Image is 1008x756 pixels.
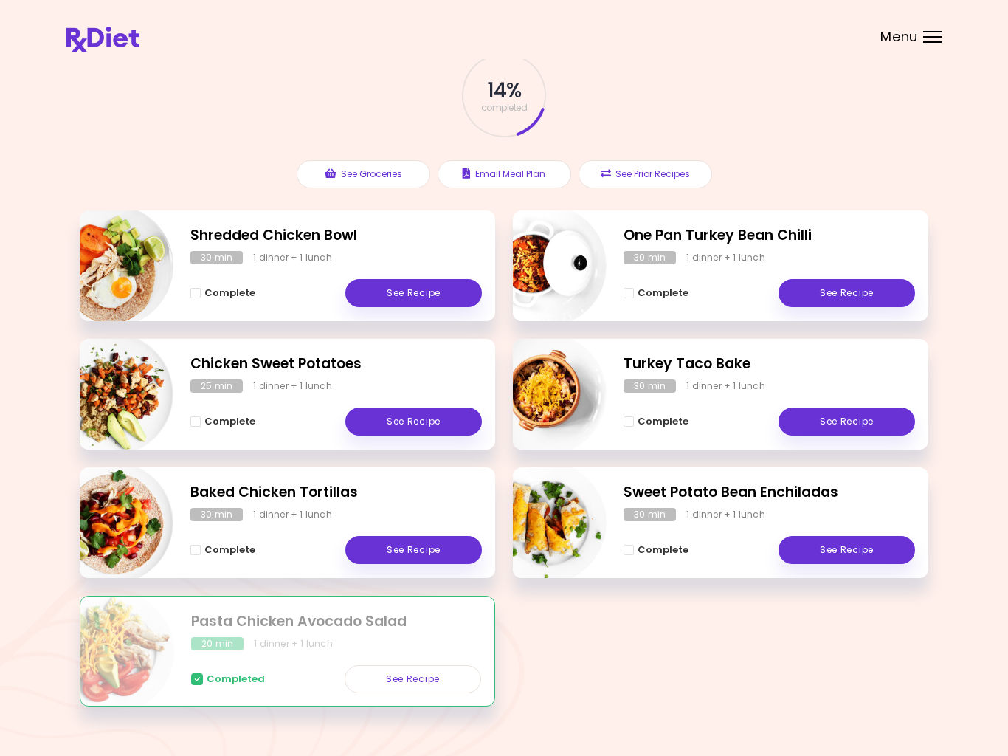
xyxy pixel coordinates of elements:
span: 14 % [487,78,521,103]
div: 1 dinner + 1 lunch [253,251,332,264]
button: See Groceries [297,160,430,188]
a: See Recipe - One Pan Turkey Bean Chilli [779,279,915,307]
span: Complete [204,544,255,556]
a: See Recipe - Baked Chicken Tortillas [345,536,482,564]
button: Complete - One Pan Turkey Bean Chilli [624,284,688,302]
div: 1 dinner + 1 lunch [253,508,332,521]
h2: One Pan Turkey Bean Chilli [624,225,915,247]
img: Info - Turkey Taco Bake [484,333,607,456]
div: 20 min [191,637,244,650]
img: Info - Sweet Potato Bean Enchiladas [484,461,607,584]
div: 1 dinner + 1 lunch [254,637,333,650]
span: completed [481,103,528,112]
h2: Baked Chicken Tortillas [190,482,482,504]
div: 1 dinner + 1 lunch [253,379,332,393]
span: Complete [204,416,255,427]
div: 1 dinner + 1 lunch [686,508,765,521]
button: Email Meal Plan [438,160,571,188]
img: Info - Chicken Sweet Potatoes [51,333,173,456]
div: 1 dinner + 1 lunch [686,251,765,264]
h2: Chicken Sweet Potatoes [190,354,482,375]
span: Complete [638,287,688,299]
a: See Recipe - Shredded Chicken Bowl [345,279,482,307]
div: 30 min [624,251,676,264]
span: Completed [207,673,265,685]
a: See Recipe - Chicken Sweet Potatoes [345,408,482,436]
button: Complete - Chicken Sweet Potatoes [190,413,255,430]
a: See Recipe - Turkey Taco Bake [779,408,915,436]
h2: Shredded Chicken Bowl [190,225,482,247]
img: Info - Shredded Chicken Bowl [51,205,173,327]
h2: Turkey Taco Bake [624,354,915,375]
img: Info - One Pan Turkey Bean Chilli [484,205,607,327]
button: Complete - Baked Chicken Tortillas [190,541,255,559]
a: See Recipe - Sweet Potato Bean Enchiladas [779,536,915,564]
div: 30 min [624,508,676,521]
span: Complete [638,544,688,556]
button: Complete - Shredded Chicken Bowl [190,284,255,302]
button: Complete - Turkey Taco Bake [624,413,688,430]
img: Info - Pasta Chicken Avocado Salad [52,591,174,713]
div: 30 min [624,379,676,393]
h2: Pasta Chicken Avocado Salad [191,611,481,633]
div: 1 dinner + 1 lunch [686,379,765,393]
button: See Prior Recipes [579,160,712,188]
img: RxDiet [66,27,139,52]
div: 30 min [190,508,243,521]
span: Menu [880,30,918,44]
button: Complete - Sweet Potato Bean Enchiladas [624,541,688,559]
span: Complete [204,287,255,299]
div: 25 min [190,379,243,393]
div: 30 min [190,251,243,264]
img: Info - Baked Chicken Tortillas [51,461,173,584]
a: See Recipe - Pasta Chicken Avocado Salad [345,665,481,693]
h2: Sweet Potato Bean Enchiladas [624,482,915,504]
span: Complete [638,416,688,427]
